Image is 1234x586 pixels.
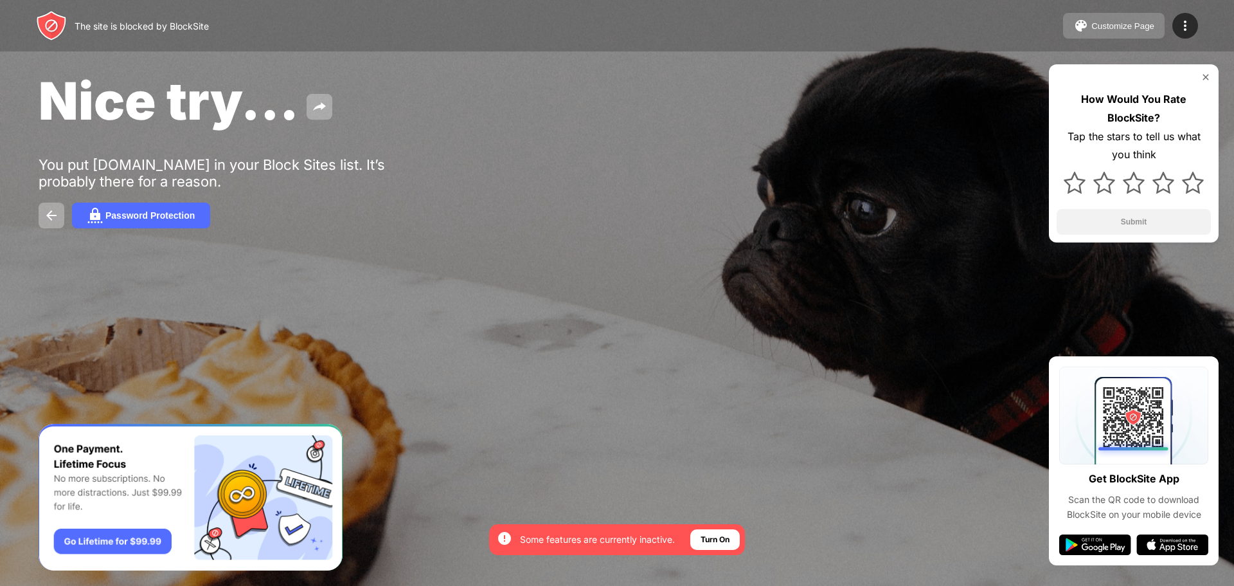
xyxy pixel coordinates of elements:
[1201,72,1211,82] img: rate-us-close.svg
[1182,172,1204,194] img: star.svg
[39,156,436,190] div: You put [DOMAIN_NAME] in your Block Sites list. It’s probably there for a reason.
[520,533,675,546] div: Some features are currently inactive.
[1059,493,1208,522] div: Scan the QR code to download BlockSite on your mobile device
[1063,13,1165,39] button: Customize Page
[1057,127,1211,165] div: Tap the stars to tell us what you think
[1064,172,1086,194] img: star.svg
[1177,18,1193,33] img: menu-icon.svg
[701,533,729,546] div: Turn On
[72,203,210,228] button: Password Protection
[1123,172,1145,194] img: star.svg
[39,424,343,571] iframe: Banner
[1136,535,1208,555] img: app-store.svg
[1091,21,1154,31] div: Customize Page
[39,69,299,132] span: Nice try...
[1093,172,1115,194] img: star.svg
[1057,90,1211,127] div: How Would You Rate BlockSite?
[36,10,67,41] img: header-logo.svg
[1059,367,1208,464] img: qrcode.svg
[1059,535,1131,555] img: google-play.svg
[312,99,327,114] img: share.svg
[1057,209,1211,235] button: Submit
[1089,470,1179,488] div: Get BlockSite App
[497,531,512,546] img: error-circle-white.svg
[87,208,103,223] img: password.svg
[75,21,209,32] div: The site is blocked by BlockSite
[1152,172,1174,194] img: star.svg
[44,208,59,223] img: back.svg
[105,210,195,221] div: Password Protection
[1073,18,1089,33] img: pallet.svg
